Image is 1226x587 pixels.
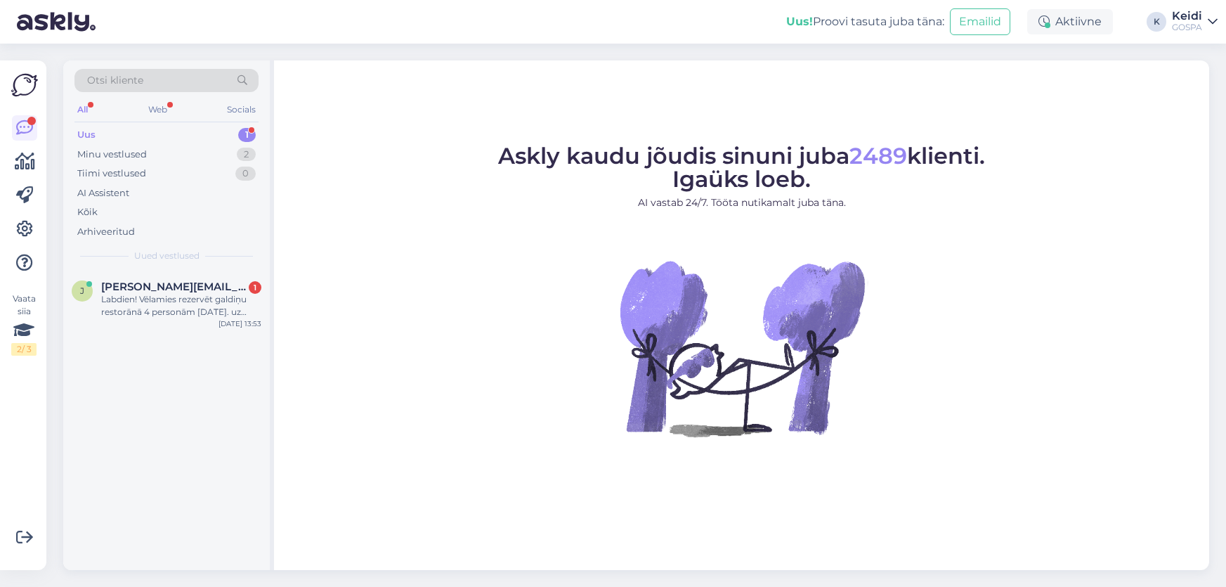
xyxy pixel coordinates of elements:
[74,101,91,119] div: All
[1027,9,1113,34] div: Aktiivne
[786,13,944,30] div: Proovi tasuta juba täna:
[249,281,261,294] div: 1
[77,167,146,181] div: Tiimi vestlused
[615,221,868,475] img: No Chat active
[219,318,261,329] div: [DATE] 13:53
[224,101,259,119] div: Socials
[101,293,261,318] div: Labdien! Vēlamies rezervēt galdiņu restorānā 4 personām [DATE]. uz plkst.20:30
[87,73,143,88] span: Otsi kliente
[238,128,256,142] div: 1
[498,195,985,210] p: AI vastab 24/7. Tööta nutikamalt juba täna.
[77,128,96,142] div: Uus
[101,280,247,293] span: jurijs.lavrinenko@inbox.lv
[11,72,38,98] img: Askly Logo
[237,148,256,162] div: 2
[786,15,813,28] b: Uus!
[134,250,200,262] span: Uued vestlused
[1172,11,1218,33] a: KeidiGOSPA
[11,343,37,356] div: 2 / 3
[11,292,37,356] div: Vaata siia
[145,101,170,119] div: Web
[950,8,1010,35] button: Emailid
[77,225,135,239] div: Arhiveeritud
[80,285,84,296] span: j
[1172,22,1202,33] div: GOSPA
[235,167,256,181] div: 0
[77,148,147,162] div: Minu vestlused
[77,205,98,219] div: Kõik
[77,186,129,200] div: AI Assistent
[1172,11,1202,22] div: Keidi
[498,142,985,193] span: Askly kaudu jõudis sinuni juba klienti. Igaüks loeb.
[849,142,907,169] span: 2489
[1147,12,1166,32] div: K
